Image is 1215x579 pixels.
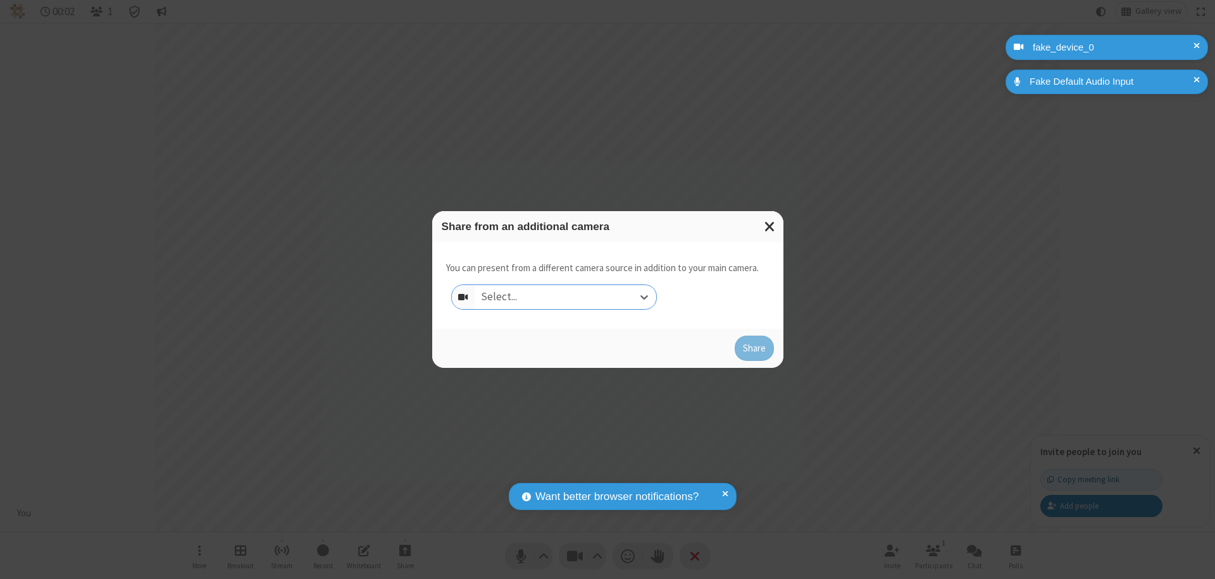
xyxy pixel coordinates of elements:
[735,336,774,361] button: Share
[1028,40,1199,55] div: fake_device_0
[757,211,783,242] button: Close modal
[1025,75,1199,89] div: Fake Default Audio Input
[535,489,699,505] span: Want better browser notifications?
[446,261,759,276] p: You can present from a different camera source in addition to your main camera.
[442,221,774,233] h3: Share from an additional camera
